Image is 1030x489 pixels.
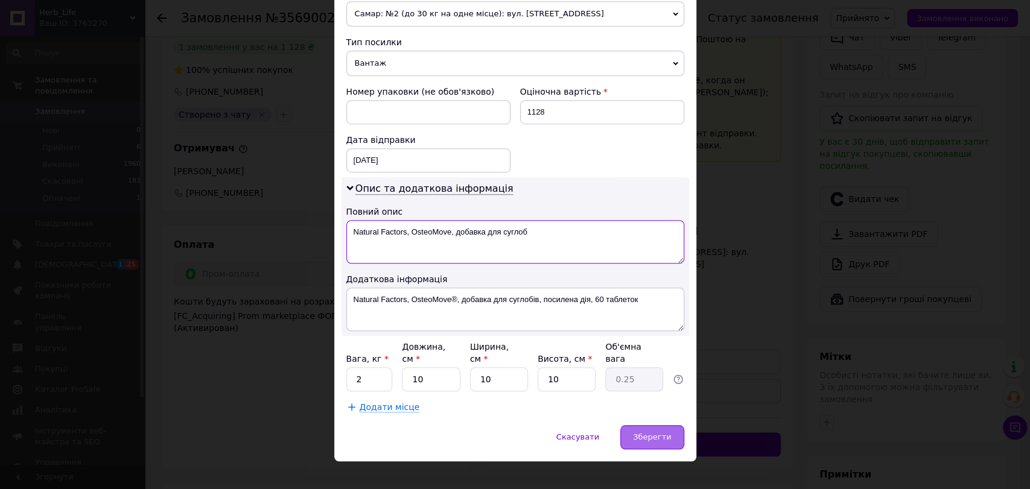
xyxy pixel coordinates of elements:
span: Опис та додаткова інформація [355,183,513,195]
label: Довжина, см [402,342,445,364]
div: Дата відправки [346,134,510,146]
span: Самар: №2 (до 30 кг на одне місце): вул. [STREET_ADDRESS] [346,1,684,27]
label: Ширина, см [470,342,509,364]
span: Зберегти [633,432,671,441]
span: Додати місце [360,402,420,412]
div: Додаткова інформація [346,273,684,285]
label: Висота, см [538,354,592,364]
label: Вага, кг [346,354,389,364]
textarea: Natural Factors, OsteoMove, добавка для суглоб [346,220,684,263]
textarea: Natural Factors, OsteoMove®, добавка для суглобів, посилена дія, 60 таблеток [346,288,684,331]
div: Оціночна вартість [520,86,684,98]
div: Об'ємна вага [605,341,663,365]
span: Скасувати [556,432,599,441]
div: Повний опис [346,206,684,218]
span: Тип посилки [346,37,402,47]
span: Вантаж [346,51,684,76]
div: Номер упаковки (не обов'язково) [346,86,510,98]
